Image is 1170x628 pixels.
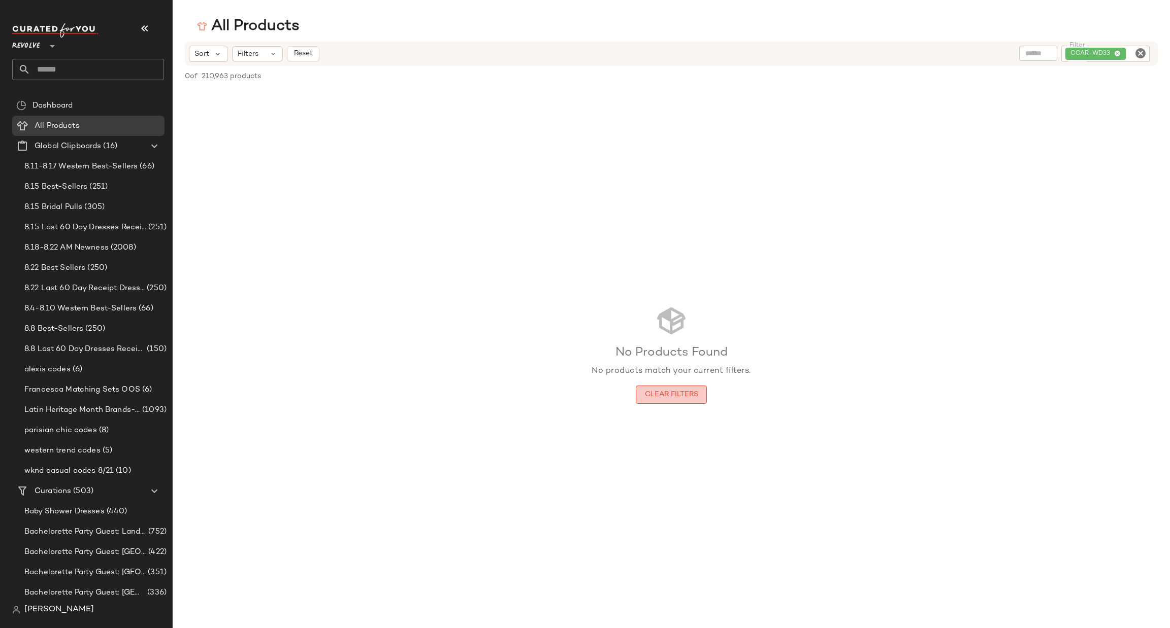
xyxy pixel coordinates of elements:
[185,71,198,82] span: 0 of
[146,567,167,578] span: (351)
[24,445,101,457] span: western trend codes
[24,303,137,315] span: 8.4-8.10 Western Best-Sellers
[35,120,80,132] span: All Products
[12,34,40,53] span: Revolve
[101,445,112,457] span: (5)
[140,384,152,396] span: (6)
[138,161,154,172] span: (66)
[24,201,82,213] span: 8.15 Bridal Pulls
[71,485,93,497] span: (503)
[140,404,167,416] span: (1093)
[16,100,26,111] img: svg%3e
[24,546,146,558] span: Bachelorette Party Guest: [GEOGRAPHIC_DATA]
[24,425,97,436] span: parisian chic codes
[137,303,153,315] span: (66)
[197,16,300,37] div: All Products
[24,526,146,538] span: Bachelorette Party Guest: Landing Page
[636,386,707,404] button: Clear Filters
[24,262,85,274] span: 8.22 Best Sellers
[1070,49,1114,58] span: CCAR-WD33
[24,506,105,517] span: Baby Shower Dresses
[146,546,167,558] span: (422)
[24,567,146,578] span: Bachelorette Party Guest: [GEOGRAPHIC_DATA]
[24,181,87,193] span: 8.15 Best-Sellers
[24,161,138,172] span: 8.11-8.17 Western Best-Sellers
[145,283,167,294] span: (250)
[197,21,207,31] img: svg%3e
[97,425,109,436] span: (8)
[12,23,99,38] img: cfy_white_logo.C9jOOHJF.svg
[202,71,261,82] span: 210,963 products
[24,343,145,355] span: 8.8 Last 60 Day Dresses Receipts Best-Sellers
[35,141,101,152] span: Global Clipboards
[71,364,82,375] span: (6)
[1134,47,1147,59] i: Clear Filter
[24,404,140,416] span: Latin Heritage Month Brands- DO NOT DELETE
[35,485,71,497] span: Curations
[101,141,117,152] span: (16)
[24,323,83,335] span: 8.8 Best-Sellers
[24,465,114,477] span: wknd casual codes 8/21
[32,100,73,112] span: Dashboard
[592,365,751,377] p: No products match your current filters.
[287,46,319,61] button: Reset
[105,506,127,517] span: (440)
[24,242,109,254] span: 8.18-8.22 AM Newness
[24,587,145,599] span: Bachelorette Party Guest: [GEOGRAPHIC_DATA]
[145,343,167,355] span: (150)
[24,604,94,616] span: [PERSON_NAME]
[12,606,20,614] img: svg%3e
[146,222,167,233] span: (251)
[24,364,71,375] span: alexis codes
[644,391,698,399] span: Clear Filters
[146,526,167,538] span: (752)
[592,345,751,361] h3: No Products Found
[87,181,108,193] span: (251)
[114,465,131,477] span: (10)
[109,242,136,254] span: (2008)
[85,262,107,274] span: (250)
[82,201,105,213] span: (305)
[83,323,105,335] span: (250)
[24,283,145,294] span: 8.22 Last 60 Day Receipt Dresses
[293,50,312,58] span: Reset
[24,384,140,396] span: Francesca Matching Sets OOS
[194,49,209,59] span: Sort
[24,222,146,233] span: 8.15 Last 60 Day Dresses Receipt
[238,49,258,59] span: Filters
[145,587,167,599] span: (336)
